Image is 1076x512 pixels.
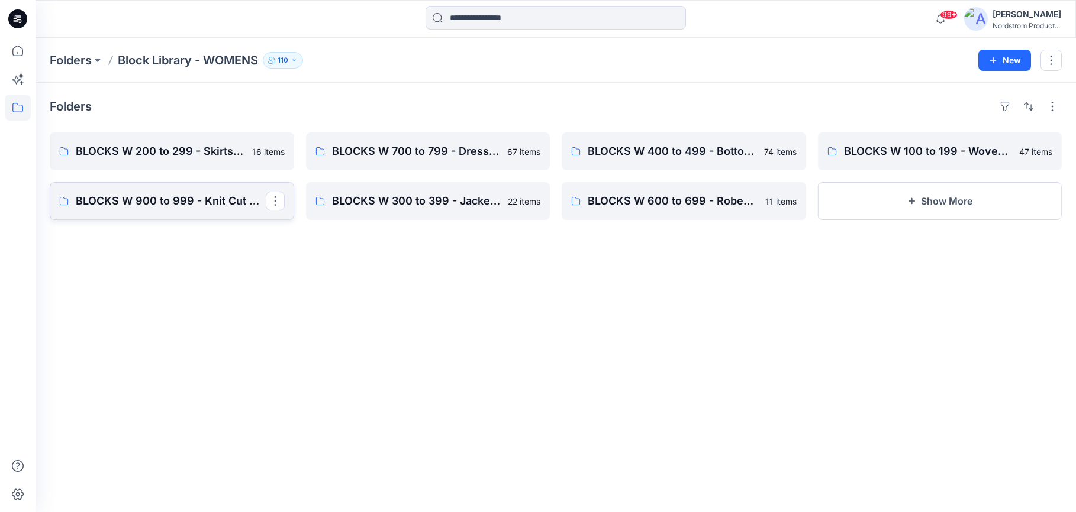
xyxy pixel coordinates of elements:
[993,7,1061,21] div: [PERSON_NAME]
[50,52,92,69] a: Folders
[508,195,540,208] p: 22 items
[50,99,92,114] h4: Folders
[765,195,797,208] p: 11 items
[588,143,757,160] p: BLOCKS W 400 to 499 - Bottoms, Shorts
[278,54,288,67] p: 110
[306,182,550,220] a: BLOCKS W 300 to 399 - Jackets, Blazers, Outerwear, Sportscoat, Vest22 items
[332,193,501,209] p: BLOCKS W 300 to 399 - Jackets, Blazers, Outerwear, Sportscoat, Vest
[588,193,758,209] p: BLOCKS W 600 to 699 - Robes, [GEOGRAPHIC_DATA]
[50,132,294,170] a: BLOCKS W 200 to 299 - Skirts, skorts, 1/2 Slip, Full Slip16 items
[562,132,806,170] a: BLOCKS W 400 to 499 - Bottoms, Shorts74 items
[76,193,266,209] p: BLOCKS W 900 to 999 - Knit Cut & Sew Tops
[993,21,1061,30] div: Nordstrom Product...
[844,143,1013,160] p: BLOCKS W 100 to 199 - Woven Tops, Shirts, PJ Tops
[818,132,1062,170] a: BLOCKS W 100 to 199 - Woven Tops, Shirts, PJ Tops47 items
[76,143,245,160] p: BLOCKS W 200 to 299 - Skirts, skorts, 1/2 Slip, Full Slip
[332,143,501,160] p: BLOCKS W 700 to 799 - Dresses, Cami's, Gowns, Chemise
[263,52,303,69] button: 110
[118,52,258,69] p: Block Library - WOMENS
[507,145,540,158] p: 67 items
[50,182,294,220] a: BLOCKS W 900 to 999 - Knit Cut & Sew Tops
[940,10,958,20] span: 99+
[964,7,988,31] img: avatar
[562,182,806,220] a: BLOCKS W 600 to 699 - Robes, [GEOGRAPHIC_DATA]11 items
[252,145,285,158] p: 16 items
[978,50,1031,71] button: New
[818,182,1062,220] button: Show More
[1019,145,1052,158] p: 47 items
[306,132,550,170] a: BLOCKS W 700 to 799 - Dresses, Cami's, Gowns, Chemise67 items
[764,145,797,158] p: 74 items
